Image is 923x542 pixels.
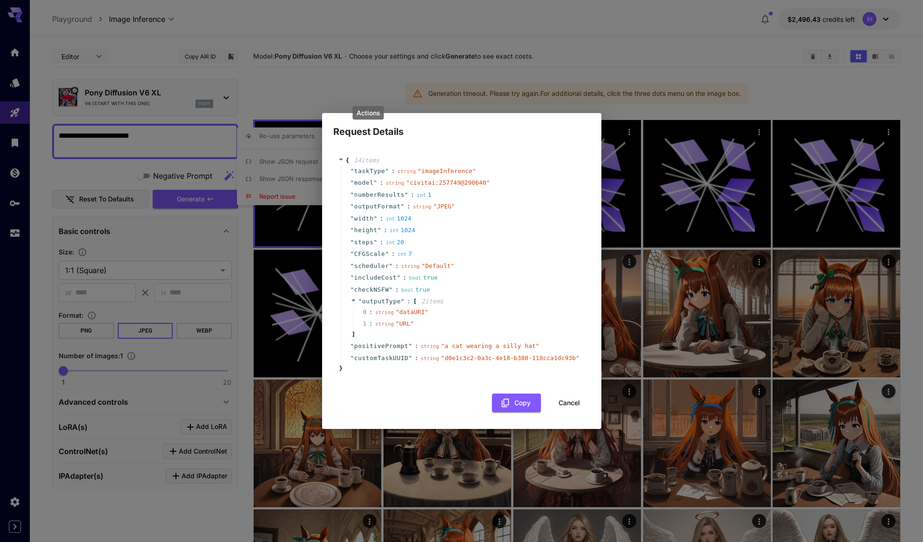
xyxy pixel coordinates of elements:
span: " imageInference " [418,167,476,174]
h2: Request Details [322,113,601,139]
span: string [401,263,420,269]
span: int [417,192,426,198]
span: : [395,261,399,271]
span: bool [409,275,422,281]
span: taskType [354,167,385,176]
span: " [350,227,354,234]
span: 2 item s [422,298,444,305]
div: 1024 [390,226,415,235]
span: " [408,342,412,349]
span: outputFormat [354,202,401,211]
span: 14 item s [354,157,379,164]
span: [ [413,297,417,306]
span: string [413,204,431,210]
span: " [350,250,354,257]
span: 1 [363,319,376,328]
span: steps [354,238,374,247]
span: " [350,286,354,293]
div: : [369,319,373,328]
span: string [375,309,394,315]
span: " dataURI " [396,308,428,315]
span: height [354,226,377,235]
span: : [415,341,418,351]
span: " Default " [422,262,454,269]
div: : [369,308,373,317]
span: : [407,297,411,306]
button: Copy [492,394,541,413]
span: " JPEG " [433,203,455,210]
span: : [411,190,414,200]
span: : [391,167,395,176]
span: " URL " [396,320,414,327]
span: " [404,191,408,198]
span: " [350,274,354,281]
span: " d0e1c3c2-0a3c-4e18-b380-118cca1dc93b " [441,355,579,361]
button: Cancel [548,394,590,413]
span: " [401,298,404,305]
span: : [407,202,411,211]
span: : [403,273,407,282]
span: 0 [363,308,376,317]
span: " civitai:257749@290640 " [406,179,490,186]
span: " [350,191,354,198]
span: : [380,214,384,223]
span: CFGScale [354,249,385,259]
span: " [350,167,354,174]
span: string [386,180,404,186]
span: scheduler [354,261,389,271]
span: numberResults [354,190,404,200]
span: { [346,156,350,165]
span: int [390,228,399,234]
div: true [409,273,438,282]
span: " [350,342,354,349]
span: : [391,249,395,259]
span: int [397,251,407,257]
span: customTaskUUID [354,354,409,363]
span: " [350,179,354,186]
div: Actions [353,106,384,120]
span: " [350,239,354,246]
span: " [350,215,354,222]
span: } [338,364,343,373]
span: outputType [362,298,401,305]
span: " [408,355,412,361]
span: " [389,262,393,269]
span: " [358,298,362,305]
span: " [373,215,377,222]
span: width [354,214,374,223]
div: true [401,285,430,294]
span: string [375,321,394,327]
span: bool [401,287,414,293]
span: " [377,227,381,234]
div: 1 [417,190,431,200]
span: : [395,285,399,294]
span: " [373,179,377,186]
span: " [389,286,393,293]
span: : [380,238,384,247]
span: " [350,355,354,361]
div: 20 [386,238,404,247]
span: : [380,178,384,187]
div: 7 [397,249,412,259]
span: string [421,355,439,361]
span: : [415,354,418,363]
span: : [384,226,387,235]
span: " [385,167,389,174]
span: " [373,239,377,246]
span: string [397,168,416,174]
span: includeCost [354,273,397,282]
span: int [386,240,395,246]
span: checkNSFW [354,285,389,294]
span: " [397,274,400,281]
span: " [401,203,404,210]
span: " a cat wearing a silly hat " [441,342,539,349]
span: " [385,250,389,257]
div: 1024 [386,214,411,223]
span: positivePrompt [354,341,409,351]
span: " [350,203,354,210]
span: string [421,343,439,349]
span: ] [350,330,356,339]
span: " [350,262,354,269]
span: int [386,216,395,222]
span: model [354,178,374,187]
